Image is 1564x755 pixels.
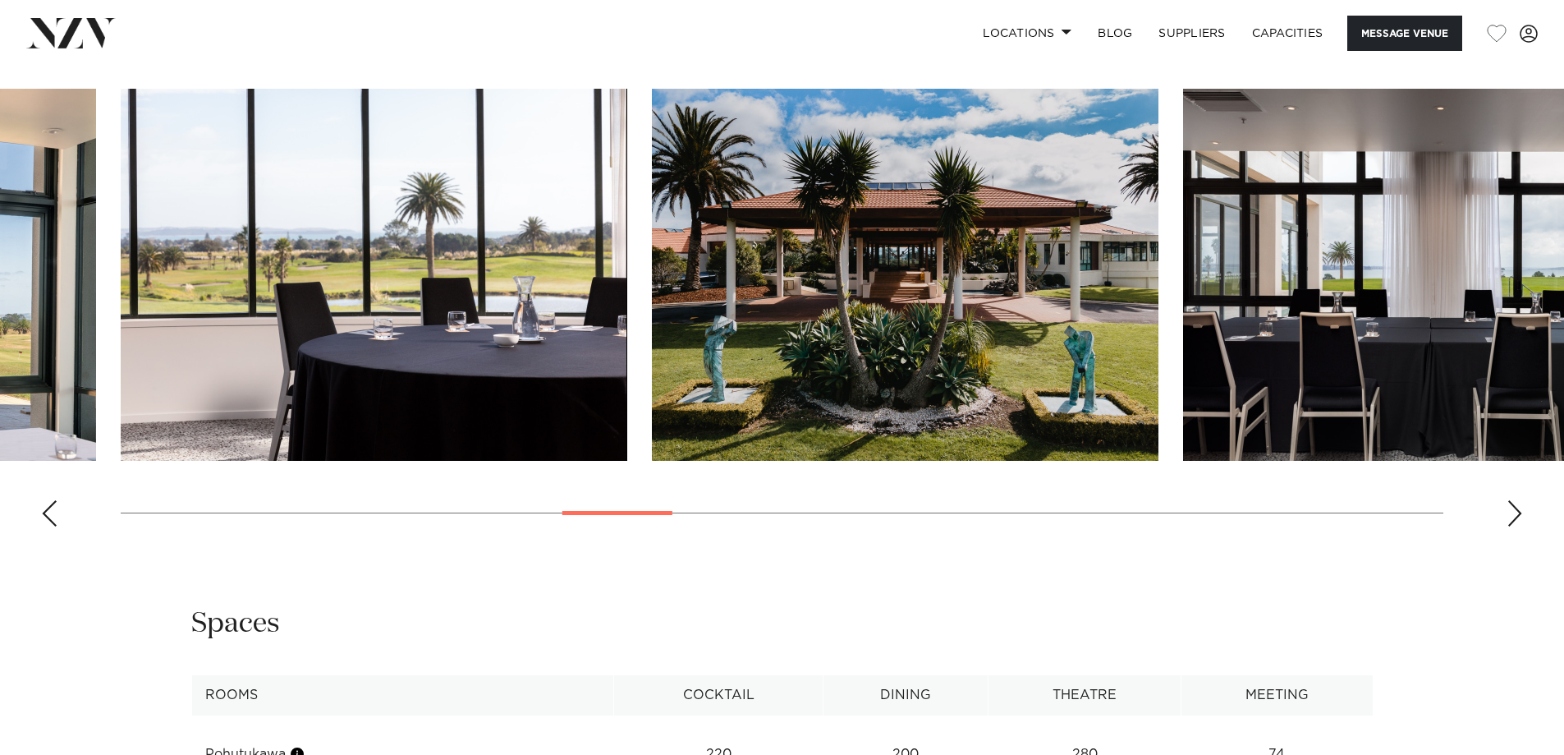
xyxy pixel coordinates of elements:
button: Message Venue [1347,16,1462,51]
img: nzv-logo.png [26,18,116,48]
swiper-slide: 11 / 30 [121,89,627,461]
th: Rooms [191,675,614,716]
a: Locations [970,16,1085,51]
th: Cocktail [614,675,823,716]
th: Dining [823,675,988,716]
swiper-slide: 12 / 30 [652,89,1158,461]
th: Theatre [988,675,1181,716]
th: Meeting [1181,675,1373,716]
a: SUPPLIERS [1145,16,1238,51]
a: Capacities [1239,16,1337,51]
a: BLOG [1085,16,1145,51]
h2: Spaces [191,605,280,642]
